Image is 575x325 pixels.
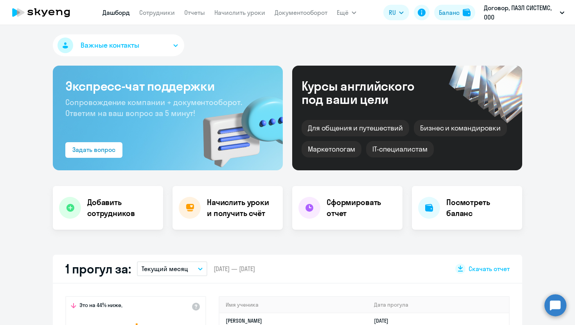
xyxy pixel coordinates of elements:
[142,264,188,273] p: Текущий месяц
[226,317,262,324] a: [PERSON_NAME]
[65,78,270,94] h3: Экспресс-чат поддержки
[414,120,507,136] div: Бизнес и командировки
[368,297,509,313] th: Дата прогула
[214,264,255,273] span: [DATE] — [DATE]
[72,145,115,154] div: Задать вопрос
[137,261,207,276] button: Текущий месяц
[484,3,557,22] p: Договор, ПАЗЛ СИСТЕМС, ООО
[439,8,460,17] div: Баланс
[383,5,409,20] button: RU
[275,9,327,16] a: Документооборот
[184,9,205,16] a: Отчеты
[214,9,265,16] a: Начислить уроки
[65,142,122,158] button: Задать вопрос
[81,40,139,50] span: Важные контакты
[434,5,475,20] button: Балансbalance
[327,197,396,219] h4: Сформировать отчет
[463,9,471,16] img: balance
[302,141,361,157] div: Маркетологам
[469,264,510,273] span: Скачать отчет
[337,5,356,20] button: Ещё
[374,317,395,324] a: [DATE]
[302,120,409,136] div: Для общения и путешествий
[87,197,157,219] h4: Добавить сотрудников
[65,97,242,118] span: Сопровождение компании + документооборот. Ответим на ваш вопрос за 5 минут!
[480,3,568,22] button: Договор, ПАЗЛ СИСТЕМС, ООО
[302,79,435,106] div: Курсы английского под ваши цели
[192,82,283,170] img: bg-img
[65,261,131,277] h2: 1 прогул за:
[389,8,396,17] span: RU
[139,9,175,16] a: Сотрудники
[337,8,349,17] span: Ещё
[207,197,275,219] h4: Начислить уроки и получить счёт
[79,302,122,311] span: Это на 44% ниже,
[219,297,368,313] th: Имя ученика
[366,141,433,157] div: IT-специалистам
[446,197,516,219] h4: Посмотреть баланс
[102,9,130,16] a: Дашборд
[53,34,184,56] button: Важные контакты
